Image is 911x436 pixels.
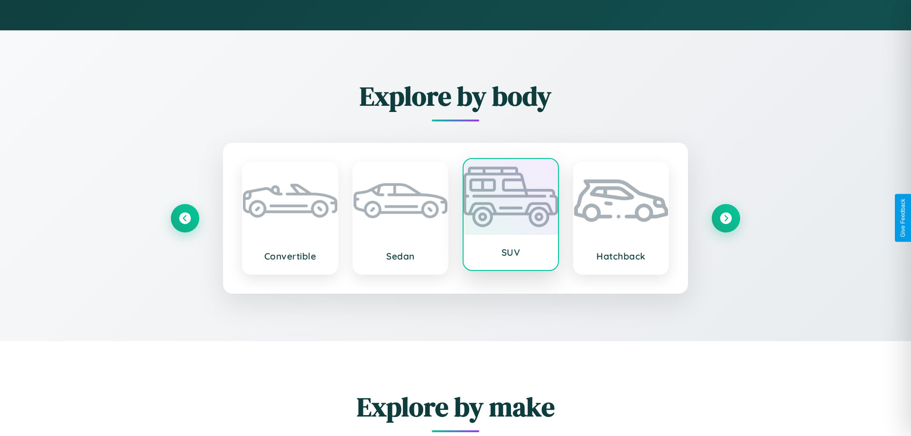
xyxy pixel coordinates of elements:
div: Give Feedback [900,199,906,237]
h2: Explore by make [171,389,740,425]
h3: Convertible [252,250,328,262]
h2: Explore by body [171,78,740,114]
h3: SUV [473,247,548,258]
h3: Sedan [363,250,438,262]
h3: Hatchback [584,250,659,262]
